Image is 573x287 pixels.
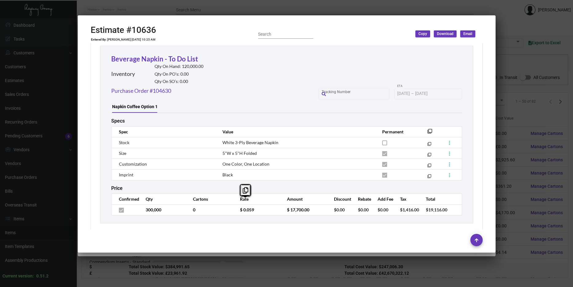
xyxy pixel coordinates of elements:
th: Qty [139,194,186,204]
span: White 3-Ply Beverage Napkin [222,140,278,145]
th: Discount [328,194,352,204]
input: Start date [397,91,410,96]
span: – [411,91,414,96]
span: Black [222,172,233,177]
a: Beverage Napkin - To Do List [111,55,198,63]
mat-icon: filter_none [427,131,432,136]
th: Total [420,194,448,204]
th: Add Fee [371,194,394,204]
h2: Qty On SO’s: 0.00 [155,79,203,84]
th: Value [216,126,376,137]
div: 0.51.2 [36,273,49,279]
th: Cartons [187,194,234,204]
span: Size [119,151,126,156]
span: $0.00 [358,207,369,212]
span: $0.00 [334,207,345,212]
span: $1,416.00 [400,207,419,212]
span: Stock [119,140,129,145]
h2: Estimate #10636 [91,25,156,35]
h2: Inventory [111,71,135,77]
input: End date [415,91,445,96]
mat-icon: filter_none [427,154,431,158]
span: Imprint [119,172,133,177]
th: Rebate [352,194,371,204]
span: $0.00 [378,207,388,212]
mat-icon: filter_none [427,175,431,179]
h2: Qty On Hand: 120,000.00 [155,64,203,69]
th: Spec [111,126,216,137]
div: Napkin Coffee Option 1 [112,104,158,110]
span: Email [463,31,472,37]
div: Current version: [2,273,34,279]
th: Amount [281,194,328,204]
th: Rate [234,194,281,204]
th: Tax [394,194,420,204]
span: Download [437,31,453,37]
mat-icon: filter_none [427,143,431,147]
a: Purchase Order #104630 [111,87,171,95]
th: Confirmed [111,194,139,204]
h2: Qty On PO’s: 0.00 [155,72,203,77]
button: Copy [415,30,430,37]
span: One Color, One Location [222,161,269,167]
button: Download [434,30,457,37]
i: Copy [243,187,248,194]
th: Permanent [376,126,418,137]
mat-icon: filter_none [427,165,431,169]
span: Copy [418,31,427,37]
span: 5"W x 5"H Folded [222,151,257,156]
span: $19,116.00 [426,207,447,212]
button: Email [460,30,475,37]
h2: Price [111,185,123,191]
span: Customization [119,161,147,167]
td: Entered By: [91,38,107,41]
h2: Specs [111,118,125,124]
td: [PERSON_NAME] [DATE] 10:25 AM [107,38,156,41]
